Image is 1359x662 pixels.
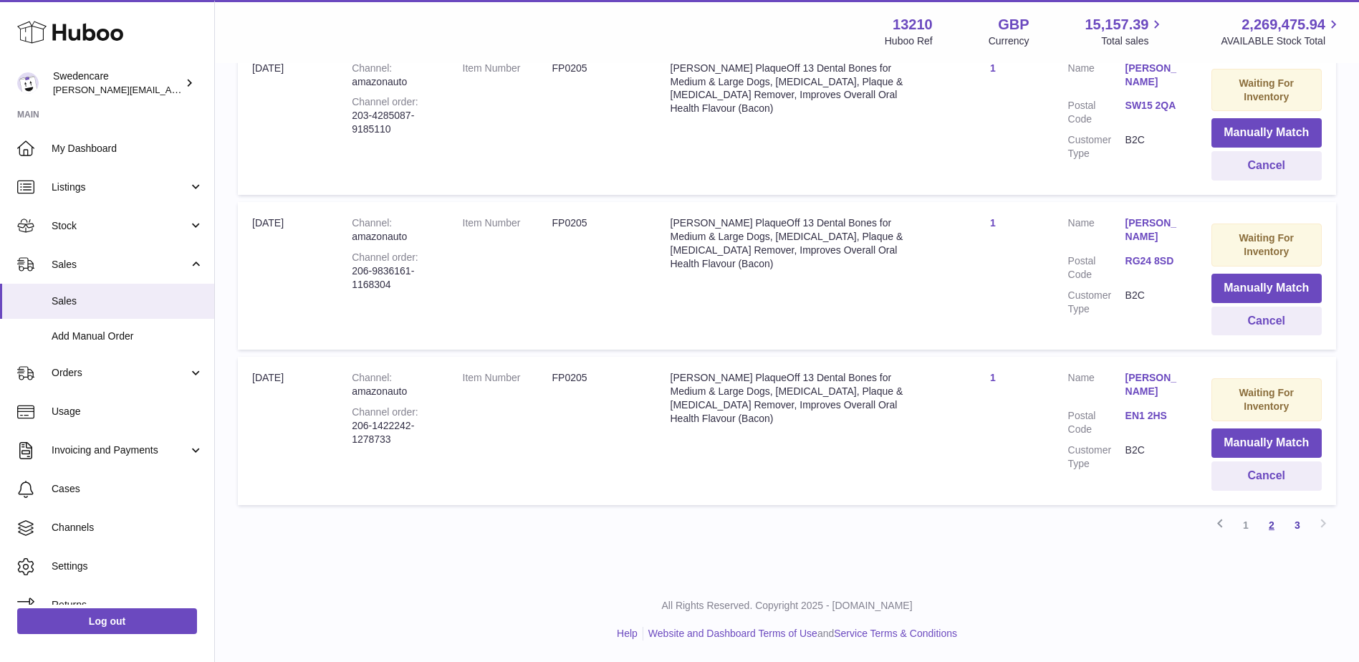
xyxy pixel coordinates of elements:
a: [PERSON_NAME] [1125,371,1183,398]
a: EN1 2HS [1125,409,1183,423]
button: Manually Match [1211,118,1322,148]
a: 1 [1233,512,1259,538]
a: 2 [1259,512,1284,538]
a: SW15 2QA [1125,99,1183,112]
dt: Item Number [463,371,552,385]
span: Stock [52,219,188,233]
span: My Dashboard [52,142,203,155]
dt: Postal Code [1068,254,1125,282]
td: [DATE] [238,202,337,350]
a: 3 [1284,512,1310,538]
div: [PERSON_NAME] PlaqueOff 13 Dental Bones for Medium & Large Dogs, [MEDICAL_DATA], Plaque & [MEDICA... [671,371,918,426]
a: [PERSON_NAME] [1125,62,1183,89]
span: Settings [52,560,203,573]
button: Cancel [1211,151,1322,181]
strong: Channel [352,217,392,229]
button: Manually Match [1211,428,1322,458]
dd: B2C [1125,289,1183,316]
span: Returns [52,598,203,612]
div: amazonauto [352,62,433,89]
dt: Name [1068,216,1125,247]
dt: Customer Type [1068,133,1125,160]
dt: Item Number [463,62,552,75]
p: All Rights Reserved. Copyright 2025 - [DOMAIN_NAME] [226,599,1348,613]
li: and [643,627,957,641]
strong: Waiting For Inventory [1239,232,1294,257]
strong: Channel order [352,406,418,418]
strong: GBP [998,15,1029,34]
span: AVAILABLE Stock Total [1221,34,1342,48]
span: Sales [52,258,188,272]
dd: B2C [1125,133,1183,160]
div: amazonauto [352,371,433,398]
a: Help [617,628,638,639]
div: [PERSON_NAME] PlaqueOff 13 Dental Bones for Medium & Large Dogs, [MEDICAL_DATA], Plaque & [MEDICA... [671,62,918,116]
div: 206-9836161-1168304 [352,251,433,292]
dd: FP0205 [552,62,642,75]
strong: Channel order [352,96,418,107]
strong: Waiting For Inventory [1239,77,1294,102]
a: Website and Dashboard Terms of Use [648,628,817,639]
dt: Name [1068,371,1125,402]
a: Service Terms & Conditions [834,628,957,639]
span: Sales [52,294,203,308]
span: Usage [52,405,203,418]
strong: Channel [352,62,392,74]
dd: FP0205 [552,371,642,385]
div: Swedencare [53,69,182,97]
dt: Customer Type [1068,443,1125,471]
span: 15,157.39 [1085,15,1148,34]
div: Currency [989,34,1029,48]
span: Add Manual Order [52,330,203,343]
a: RG24 8SD [1125,254,1183,268]
strong: Waiting For Inventory [1239,387,1294,412]
span: Channels [52,521,203,534]
dt: Postal Code [1068,409,1125,436]
div: Huboo Ref [885,34,933,48]
dt: Item Number [463,216,552,230]
a: Log out [17,608,197,634]
span: Orders [52,366,188,380]
a: 15,157.39 Total sales [1085,15,1165,48]
a: 1 [990,372,996,383]
span: 2,269,475.94 [1242,15,1325,34]
dt: Customer Type [1068,289,1125,316]
strong: Channel order [352,251,418,263]
a: 1 [990,62,996,74]
dd: B2C [1125,443,1183,471]
span: Total sales [1101,34,1165,48]
strong: Channel [352,372,392,383]
div: [PERSON_NAME] PlaqueOff 13 Dental Bones for Medium & Large Dogs, [MEDICAL_DATA], Plaque & [MEDICA... [671,216,918,271]
div: 206-1422242-1278733 [352,406,433,446]
span: [PERSON_NAME][EMAIL_ADDRESS][PERSON_NAME][DOMAIN_NAME] [53,84,364,95]
dd: FP0205 [552,216,642,230]
span: Cases [52,482,203,496]
dt: Name [1068,62,1125,92]
td: [DATE] [238,357,337,504]
a: 2,269,475.94 AVAILABLE Stock Total [1221,15,1342,48]
a: 1 [990,217,996,229]
img: simon.shaw@swedencare.co.uk [17,72,39,94]
strong: 13210 [893,15,933,34]
a: [PERSON_NAME] [1125,216,1183,244]
span: Invoicing and Payments [52,443,188,457]
div: 203-4285087-9185110 [352,95,433,136]
button: Cancel [1211,307,1322,336]
dt: Postal Code [1068,99,1125,126]
span: Listings [52,181,188,194]
div: amazonauto [352,216,433,244]
button: Cancel [1211,461,1322,491]
button: Manually Match [1211,274,1322,303]
td: [DATE] [238,47,337,195]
